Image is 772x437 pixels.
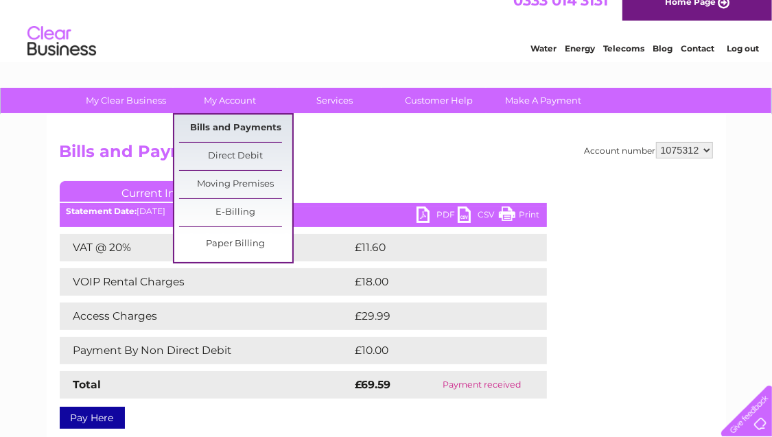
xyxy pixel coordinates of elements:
a: Services [278,88,391,113]
b: Statement Date: [67,206,137,216]
div: [DATE] [60,206,547,216]
td: £11.60 [352,234,517,261]
a: Bills and Payments [179,115,292,142]
a: Paper Billing [179,231,292,258]
a: Telecoms [603,58,644,69]
a: 0333 014 3131 [513,7,608,24]
a: Contact [681,58,714,69]
img: logo.png [27,36,97,78]
a: Pay Here [60,407,125,429]
h2: Bills and Payments [60,142,713,168]
a: Direct Debit [179,143,292,170]
a: Make A Payment [487,88,600,113]
td: VOIP Rental Charges [60,268,352,296]
td: Payment received [417,371,546,399]
a: PDF [417,206,458,226]
td: £18.00 [352,268,519,296]
td: Payment By Non Direct Debit [60,337,352,364]
td: £10.00 [352,337,519,364]
td: VAT @ 20% [60,234,352,261]
td: £29.99 [352,303,520,330]
td: Access Charges [60,303,352,330]
a: My Clear Business [69,88,183,113]
a: Water [530,58,557,69]
a: Blog [653,58,672,69]
a: Print [499,206,540,226]
a: E-Billing [179,199,292,226]
a: Customer Help [382,88,495,113]
div: Account number [585,142,713,158]
a: My Account [174,88,287,113]
a: Energy [565,58,595,69]
div: Clear Business is a trading name of Verastar Limited (registered in [GEOGRAPHIC_DATA] No. 3667643... [62,8,711,67]
a: Log out [727,58,760,69]
strong: £69.59 [355,378,391,391]
a: CSV [458,206,499,226]
a: Moving Premises [179,171,292,198]
strong: Total [73,378,102,391]
a: Current Invoice [60,181,266,202]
